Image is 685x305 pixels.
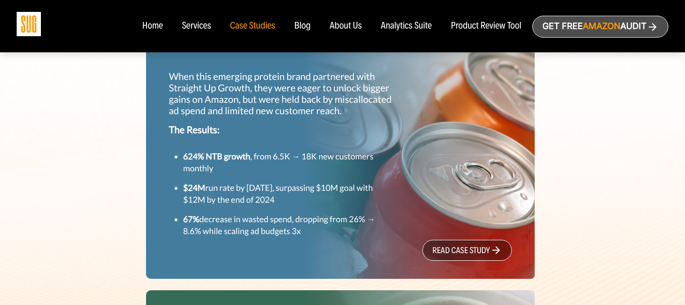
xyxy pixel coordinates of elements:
strong: The Results: [169,124,220,136]
a: Case Studies [230,21,275,31]
a: About Us [330,21,362,31]
a: Product Review Tool [451,21,521,31]
strong: 624% NTB growth [183,151,250,161]
a: Analytics Suite [381,21,432,31]
img: Sug [17,12,41,36]
a: Home [142,21,163,31]
a: Blog [294,21,311,31]
a: Get freeAmazonAudit [532,16,668,38]
strong: 67% [183,214,199,224]
span: Amazon [583,21,620,31]
strong: $24M [183,183,205,193]
small: run rate by [DATE], surpassing $10M goal with $12M by the end of 2024 [183,183,373,205]
small: , from 6.5K → 18K new customers monthly [183,151,373,173]
a: read case study [422,240,512,261]
small: decrease in wasted spend, dropping from 26% → 8.6% while scaling ad budgets 3x [183,214,375,236]
p: When this emerging protein brand partnered with Straight Up Growth, they were eager to unlock big... [169,71,393,117]
a: Services [182,21,211,31]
